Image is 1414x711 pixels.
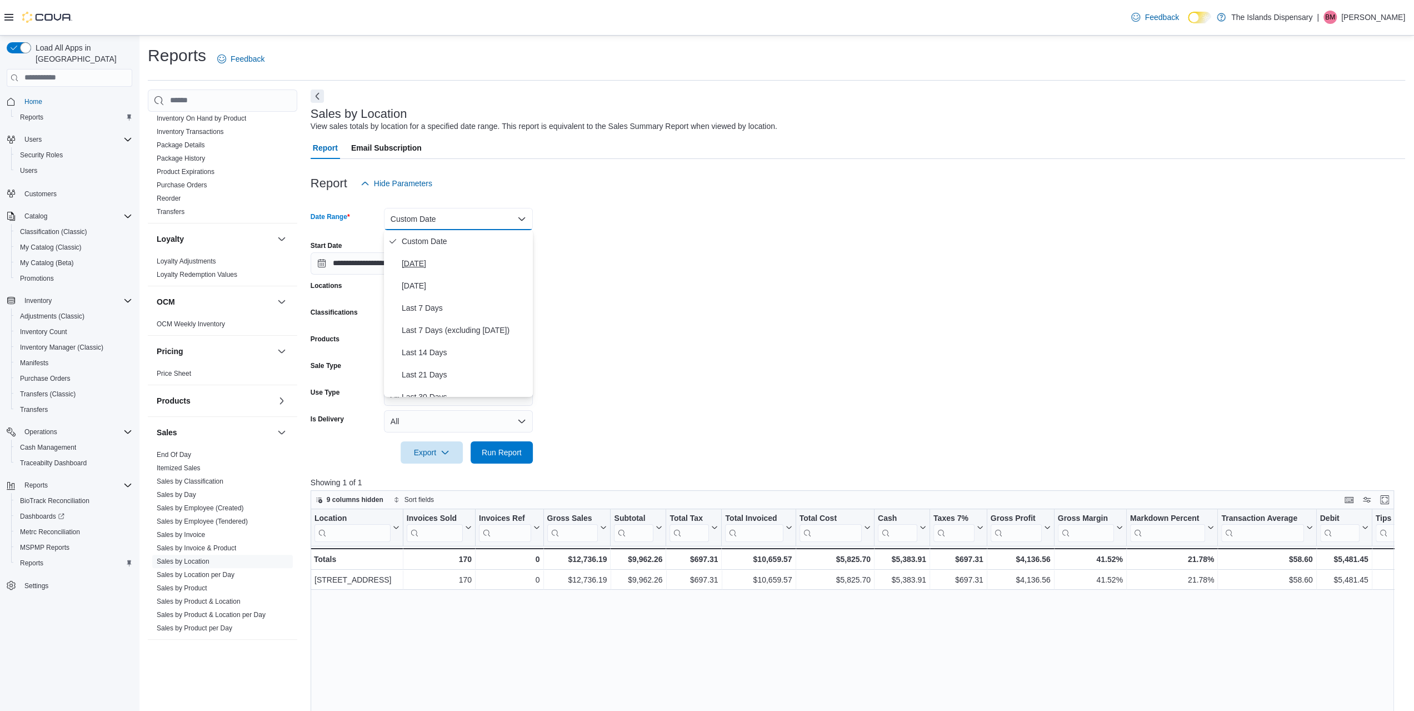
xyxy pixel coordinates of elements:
[157,530,205,539] span: Sales by Invoice
[878,514,917,542] div: Cash
[16,225,92,238] a: Classification (Classic)
[16,541,132,554] span: MSPMP Reports
[157,478,223,485] a: Sales by Classification
[20,543,69,552] span: MSPMP Reports
[311,90,324,103] button: Next
[24,296,52,305] span: Inventory
[402,324,528,337] span: Last 7 Days (excluding [DATE])
[16,456,132,470] span: Traceabilty Dashboard
[20,95,47,108] a: Home
[990,553,1050,566] div: $4,136.56
[725,514,783,542] div: Total Invoiced
[157,114,246,123] span: Inventory On Hand by Product
[351,137,422,159] span: Email Subscription
[157,346,273,357] button: Pricing
[401,441,463,464] button: Export
[16,494,94,508] a: BioTrack Reconciliation
[148,255,297,286] div: Loyalty
[16,148,67,162] a: Security Roles
[16,556,132,570] span: Reports
[799,514,870,542] button: Total Cost
[16,525,84,539] a: Metrc Reconciliation
[11,540,137,555] button: MSPMP Reports
[157,395,191,406] h3: Products
[311,281,342,290] label: Locations
[1320,553,1368,566] div: $5,481.45
[990,514,1041,524] div: Gross Profit
[20,479,52,492] button: Reports
[157,517,248,526] span: Sales by Employee (Tendered)
[20,210,52,223] button: Catalog
[11,147,137,163] button: Security Roles
[11,455,137,471] button: Traceabilty Dashboard
[11,493,137,509] button: BioTrack Reconciliation
[2,424,137,440] button: Operations
[614,514,653,524] div: Subtotal
[157,598,241,605] a: Sales by Product & Location
[157,154,205,163] span: Package History
[311,241,342,250] label: Start Date
[157,233,184,245] h3: Loyalty
[16,556,48,570] a: Reports
[16,541,74,554] a: MSPMP Reports
[157,544,236,552] a: Sales by Invoice & Product
[16,225,132,238] span: Classification (Classic)
[933,514,975,524] div: Taxes 7%
[799,553,870,566] div: $5,825.70
[157,271,237,279] a: Loyalty Redemption Values
[878,553,926,566] div: $5,383.91
[157,296,175,307] h3: OCM
[933,553,983,566] div: $697.31
[275,394,288,407] button: Products
[16,441,132,454] span: Cash Management
[20,227,87,236] span: Classification (Classic)
[16,256,78,270] a: My Catalog (Beta)
[1320,514,1359,542] div: Debit
[933,514,975,542] div: Taxes 7%
[16,441,81,454] a: Cash Management
[157,168,214,176] a: Product Expirations
[2,93,137,110] button: Home
[1130,514,1205,524] div: Markdown Percent
[16,164,132,177] span: Users
[374,178,432,189] span: Hide Parameters
[11,355,137,371] button: Manifests
[327,495,383,504] span: 9 columns hidden
[614,514,662,542] button: Subtotal
[157,477,223,486] span: Sales by Classification
[407,514,463,542] div: Invoices Sold
[157,141,205,150] span: Package Details
[16,403,132,416] span: Transfers
[11,509,137,524] a: Dashboards
[157,490,196,499] span: Sales by Day
[157,128,224,136] a: Inventory Transactions
[1317,11,1319,24] p: |
[157,155,205,162] a: Package History
[157,531,205,539] a: Sales by Invoice
[547,514,598,542] div: Gross Sales
[20,258,74,267] span: My Catalog (Beta)
[148,317,297,335] div: OCM
[11,309,137,324] button: Adjustments (Classic)
[20,186,132,200] span: Customers
[157,369,191,378] span: Price Sheet
[547,514,598,524] div: Gross Sales
[20,579,132,593] span: Settings
[20,425,132,439] span: Operations
[16,372,75,385] a: Purchase Orders
[1320,514,1368,542] button: Debit
[16,241,132,254] span: My Catalog (Classic)
[157,207,184,216] span: Transfers
[16,325,72,339] a: Inventory Count
[20,187,61,201] a: Customers
[213,48,269,70] a: Feedback
[404,495,434,504] span: Sort fields
[2,208,137,224] button: Catalog
[20,312,84,321] span: Adjustments (Classic)
[311,121,777,132] div: View sales totals by location for a specified date range. This report is equivalent to the Sales ...
[384,208,533,230] button: Custom Date
[24,481,48,490] span: Reports
[311,415,344,424] label: Is Delivery
[157,370,191,377] a: Price Sheet
[157,270,237,279] span: Loyalty Redemption Values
